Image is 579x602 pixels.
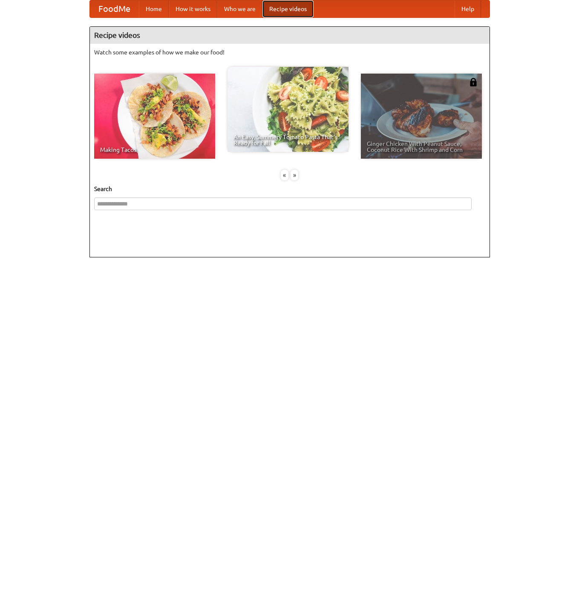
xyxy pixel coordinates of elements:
a: Who we are [217,0,262,17]
a: Help [455,0,481,17]
span: Making Tacos [100,147,209,153]
a: Making Tacos [94,74,215,159]
a: Recipe videos [262,0,314,17]
div: « [281,170,288,180]
span: An Easy, Summery Tomato Pasta That's Ready for Fall [233,134,343,146]
a: FoodMe [90,0,139,17]
a: How it works [169,0,217,17]
img: 483408.png [469,78,478,86]
a: An Easy, Summery Tomato Pasta That's Ready for Fall [228,67,349,152]
h5: Search [94,185,485,193]
a: Home [139,0,169,17]
h4: Recipe videos [90,27,490,44]
p: Watch some examples of how we make our food! [94,48,485,57]
div: » [291,170,298,180]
